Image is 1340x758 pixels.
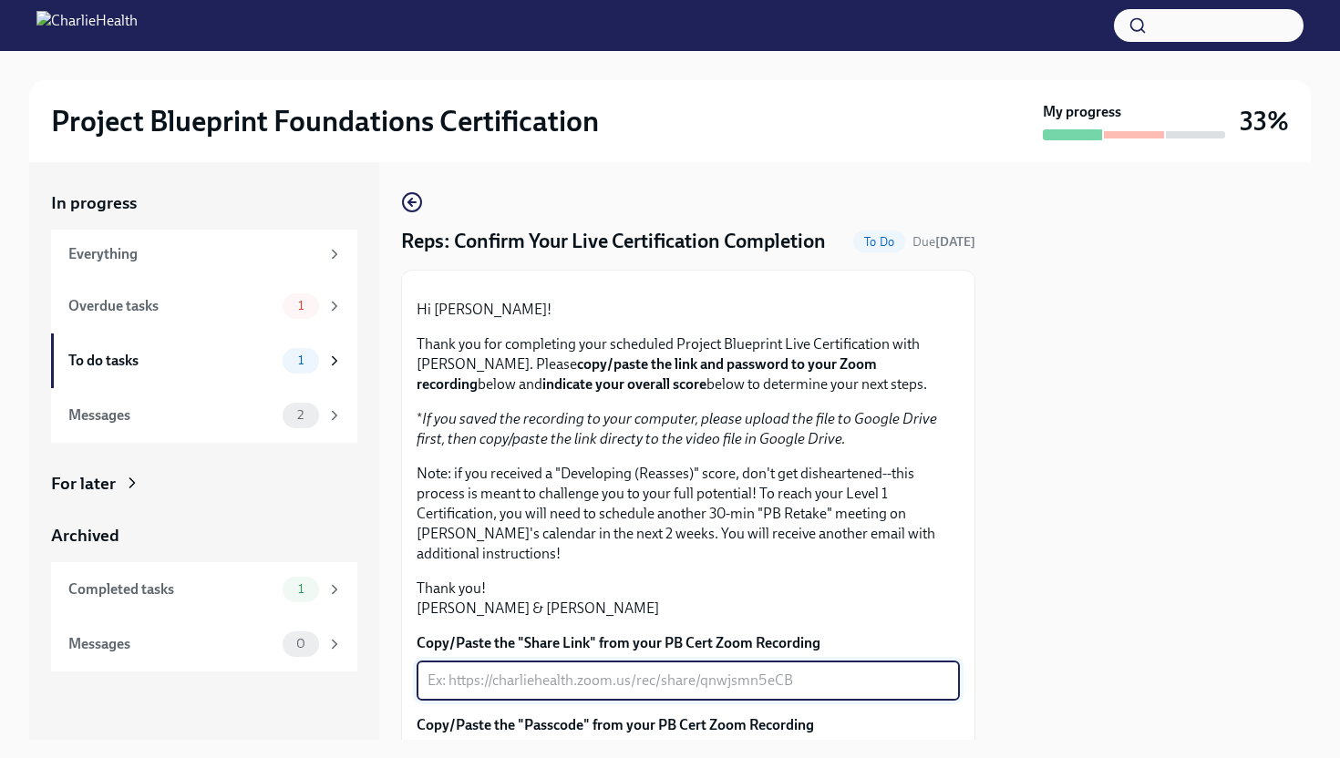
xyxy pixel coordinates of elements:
span: To Do [853,235,905,249]
strong: My progress [1043,102,1121,122]
strong: [DATE] [935,234,975,250]
div: Completed tasks [68,579,275,599]
label: Copy/Paste the "Share Link" from your PB Cert Zoom Recording [417,633,960,653]
a: Archived [51,524,357,548]
h4: Reps: Confirm Your Live Certification Completion [401,228,826,255]
label: Copy/Paste the "Passcode" from your PB Cert Zoom Recording [417,715,960,735]
strong: copy/paste the link and password to your Zoom recording [417,355,877,393]
span: 0 [285,637,316,650]
div: To do tasks [68,351,275,371]
div: For later [51,472,116,496]
div: Messages [68,634,275,654]
span: 1 [287,299,314,312]
span: 1 [287,353,314,367]
p: Note: if you received a "Developing (Reasses)" score, don't get disheartened--this process is mea... [417,464,960,564]
a: Everything [51,230,357,279]
a: In progress [51,191,357,215]
p: Thank you! [PERSON_NAME] & [PERSON_NAME] [417,579,960,619]
em: If you saved the recording to your computer, please upload the file to Google Drive first, then c... [417,410,937,447]
span: 1 [287,582,314,596]
a: To do tasks1 [51,333,357,388]
a: For later [51,472,357,496]
p: Hi [PERSON_NAME]! [417,300,960,320]
strong: indicate your overall score [542,375,706,393]
p: Thank you for completing your scheduled Project Blueprint Live Certification with [PERSON_NAME]. ... [417,334,960,394]
h2: Project Blueprint Foundations Certification [51,103,599,139]
a: Messages2 [51,388,357,443]
div: Everything [68,244,319,264]
a: Completed tasks1 [51,562,357,617]
div: Overdue tasks [68,296,275,316]
span: Due [912,234,975,250]
div: Messages [68,405,275,425]
img: CharlieHealth [36,11,138,40]
h3: 33% [1240,105,1289,138]
span: 2 [286,408,314,422]
a: Overdue tasks1 [51,279,357,333]
a: Messages0 [51,617,357,671]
